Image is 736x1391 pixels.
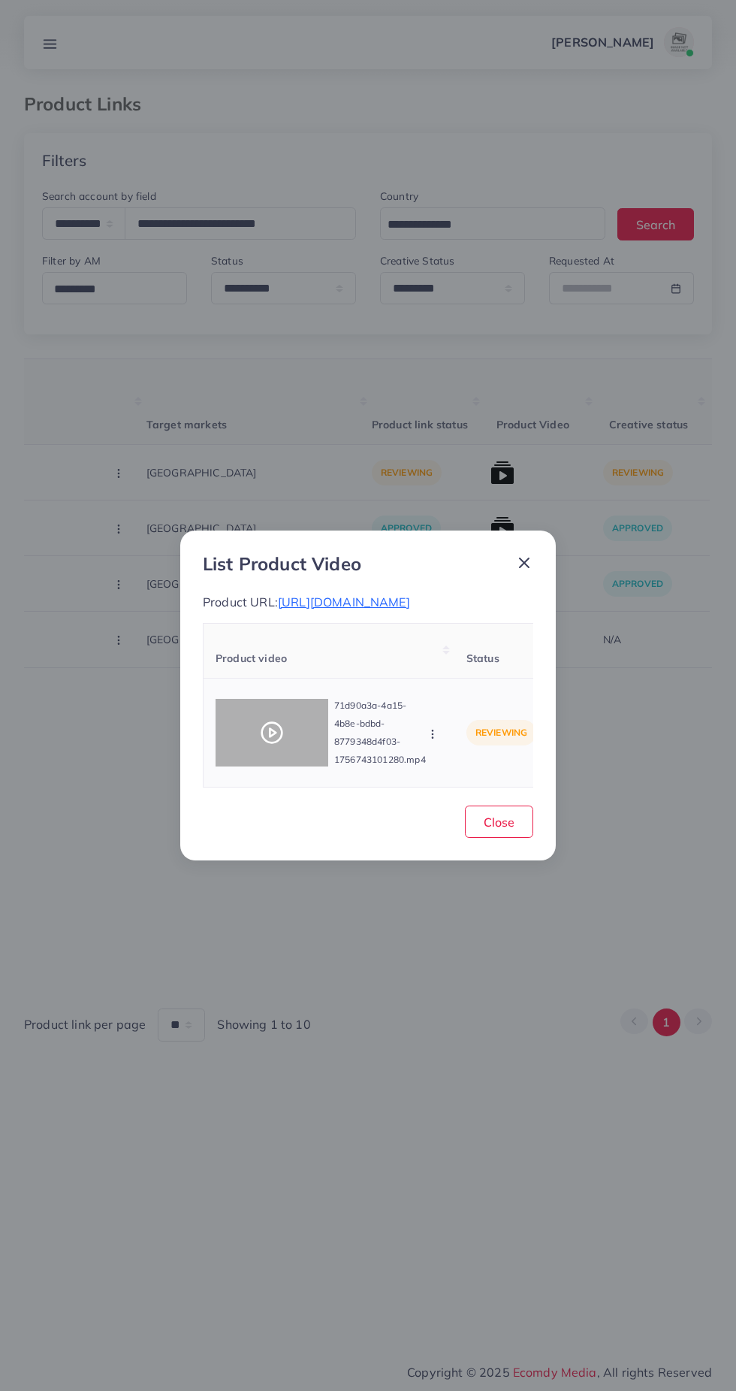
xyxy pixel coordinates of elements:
span: Product video [216,652,287,665]
p: reviewing [466,720,536,745]
span: Close [484,815,514,830]
span: [URL][DOMAIN_NAME] [278,594,410,609]
p: Product URL: [203,593,533,611]
span: Status [466,652,499,665]
h3: List Product Video [203,553,361,575]
button: Close [465,806,533,838]
p: 71d90a3a-4a15-4b8e-bdbd-8779348d4f03-1756743101280.mp4 [334,697,426,769]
